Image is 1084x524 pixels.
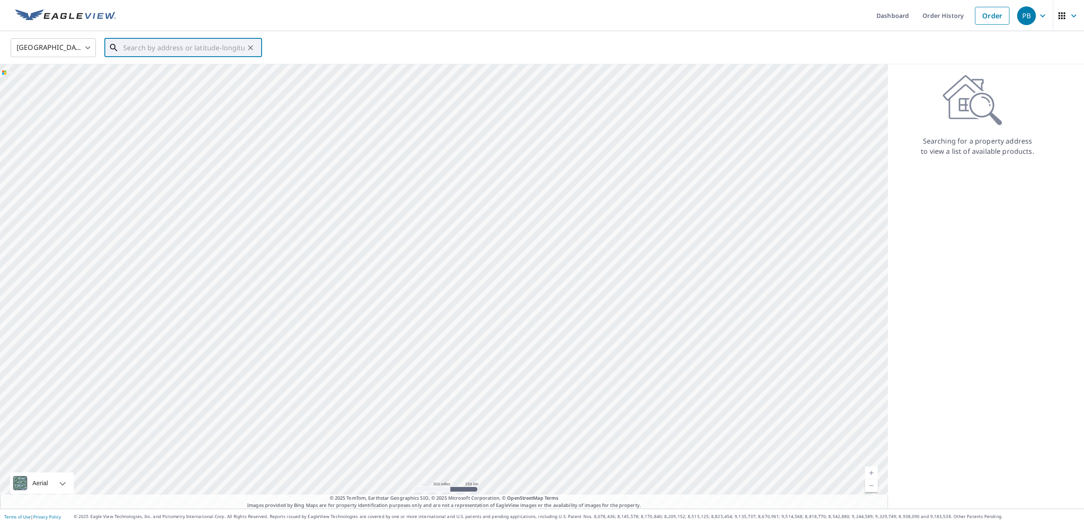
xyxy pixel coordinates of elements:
div: [GEOGRAPHIC_DATA] [11,36,96,60]
button: Clear [245,42,257,54]
a: Terms of Use [4,514,31,520]
p: | [4,514,61,519]
p: Searching for a property address to view a list of available products. [920,136,1035,156]
input: Search by address or latitude-longitude [123,36,245,60]
span: © 2025 TomTom, Earthstar Geographics SIO, © 2025 Microsoft Corporation, © [330,495,559,502]
a: OpenStreetMap [507,495,543,501]
a: Current Level 5, Zoom Out [865,479,878,492]
img: EV Logo [15,9,116,22]
div: Aerial [30,472,51,494]
a: Order [975,7,1009,25]
a: Terms [545,495,559,501]
div: Aerial [10,472,74,494]
p: © 2025 Eagle View Technologies, Inc. and Pictometry International Corp. All Rights Reserved. Repo... [74,513,1080,520]
a: Current Level 5, Zoom In [865,466,878,479]
a: Privacy Policy [33,514,61,520]
div: PB [1017,6,1036,25]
